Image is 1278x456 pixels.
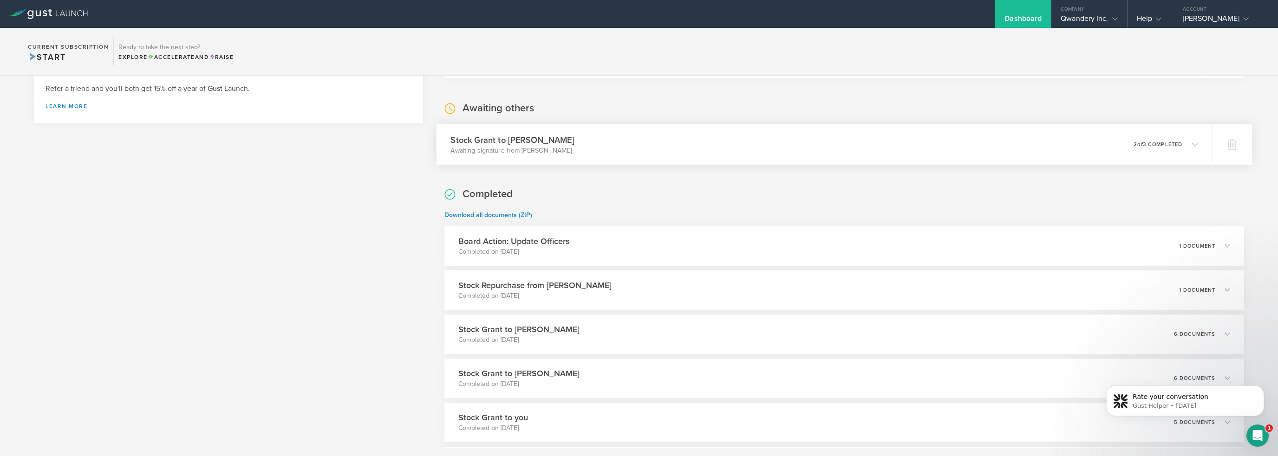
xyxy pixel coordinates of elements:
iframe: Intercom live chat [1246,424,1269,447]
h2: Awaiting others [463,102,534,115]
a: Download all documents (ZIP) [444,211,532,219]
div: Help [1137,14,1161,28]
span: 1 [1265,424,1273,432]
p: Completed on [DATE] [458,335,580,345]
div: Dashboard [1004,14,1042,28]
div: Qwandery Inc. [1061,14,1117,28]
h2: Completed [463,187,513,201]
h3: Stock Grant to [PERSON_NAME] [458,323,580,335]
a: Learn more [46,103,411,109]
span: Raise [209,54,234,60]
div: Ready to take the next step?ExploreAccelerateandRaise [113,37,238,66]
h3: Stock Grant to [PERSON_NAME] [450,134,574,146]
p: Completed on [DATE] [458,424,528,433]
h3: Refer a friend and you'll both get 15% off a year of Gust Launch. [46,83,411,94]
span: and [148,54,209,60]
iframe: Intercom notifications message [1092,366,1278,431]
h3: Stock Grant to [PERSON_NAME] [458,367,580,379]
p: 1 document [1179,288,1215,293]
p: Completed on [DATE] [458,247,569,257]
p: Completed on [DATE] [458,379,580,389]
p: 2 3 completed [1134,141,1182,147]
p: Completed on [DATE] [458,291,612,301]
div: [PERSON_NAME] [1183,14,1262,28]
h2: Current Subscription [28,44,109,50]
h3: Stock Grant to you [458,411,528,424]
h3: Board Action: Update Officers [458,235,569,247]
span: Start [28,52,65,62]
em: of [1137,141,1142,147]
span: Accelerate [148,54,195,60]
p: Awaiting signature from [PERSON_NAME] [450,146,574,155]
h3: Ready to take the next step? [118,44,234,51]
div: Explore [118,53,234,61]
p: 1 document [1179,244,1215,249]
p: 6 documents [1174,332,1215,337]
h3: Stock Repurchase from [PERSON_NAME] [458,279,612,291]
